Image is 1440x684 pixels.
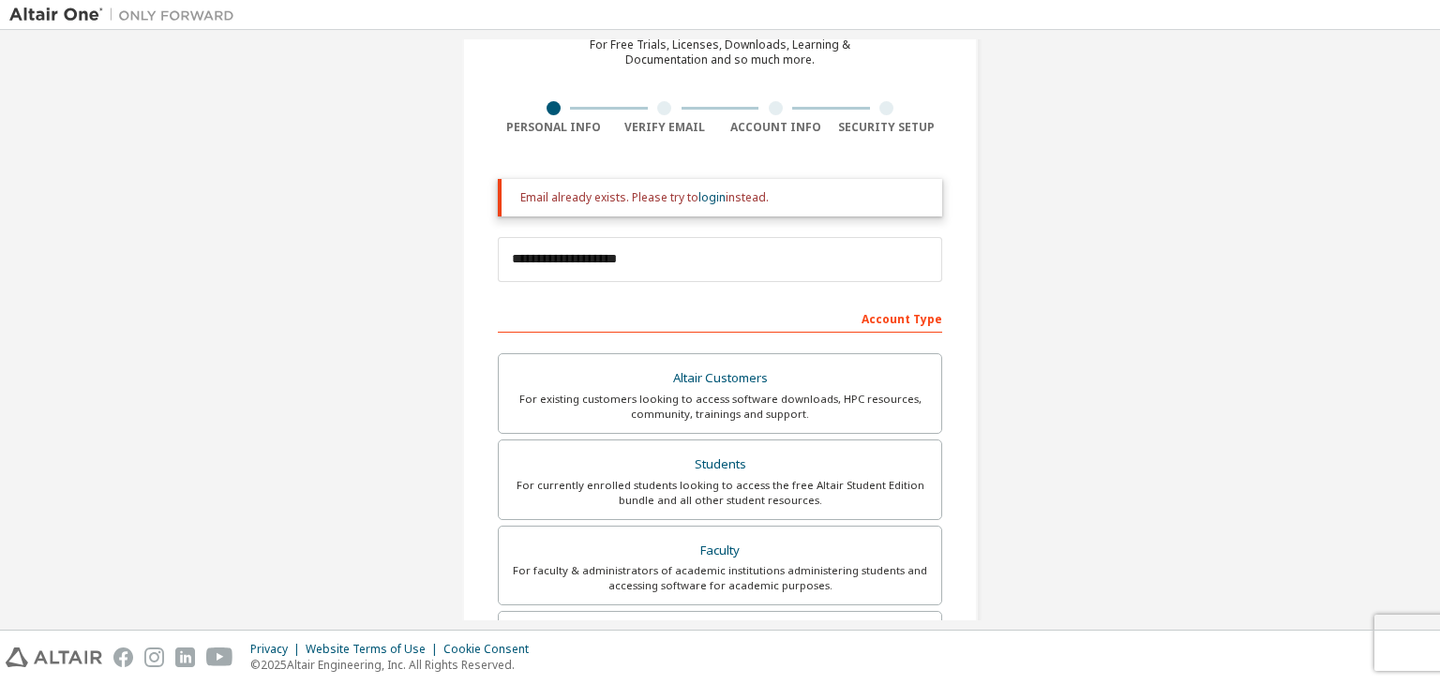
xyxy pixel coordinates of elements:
[832,120,943,135] div: Security Setup
[510,392,930,422] div: For existing customers looking to access software downloads, HPC resources, community, trainings ...
[720,120,832,135] div: Account Info
[510,538,930,564] div: Faculty
[510,563,930,593] div: For faculty & administrators of academic institutions administering students and accessing softwa...
[510,365,930,392] div: Altair Customers
[520,190,927,205] div: Email already exists. Please try to instead.
[306,642,443,657] div: Website Terms of Use
[9,6,244,24] img: Altair One
[175,647,195,667] img: linkedin.svg
[510,478,930,508] div: For currently enrolled students looking to access the free Altair Student Edition bundle and all ...
[590,37,850,67] div: For Free Trials, Licenses, Downloads, Learning & Documentation and so much more.
[250,642,306,657] div: Privacy
[206,647,233,667] img: youtube.svg
[144,647,164,667] img: instagram.svg
[609,120,721,135] div: Verify Email
[113,647,133,667] img: facebook.svg
[6,647,102,667] img: altair_logo.svg
[510,452,930,478] div: Students
[498,303,942,333] div: Account Type
[250,657,540,673] p: © 2025 Altair Engineering, Inc. All Rights Reserved.
[443,642,540,657] div: Cookie Consent
[498,120,609,135] div: Personal Info
[698,189,726,205] a: login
